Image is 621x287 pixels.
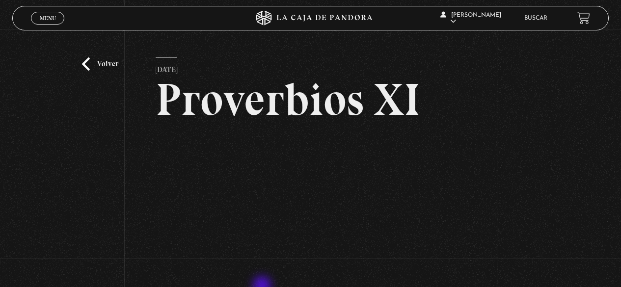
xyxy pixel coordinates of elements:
[36,23,59,30] span: Cerrar
[577,11,590,25] a: View your shopping cart
[40,15,56,21] span: Menu
[156,57,177,77] p: [DATE]
[156,77,465,122] h2: Proverbios XI
[82,57,118,71] a: Volver
[440,12,501,25] span: [PERSON_NAME]
[524,15,547,21] a: Buscar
